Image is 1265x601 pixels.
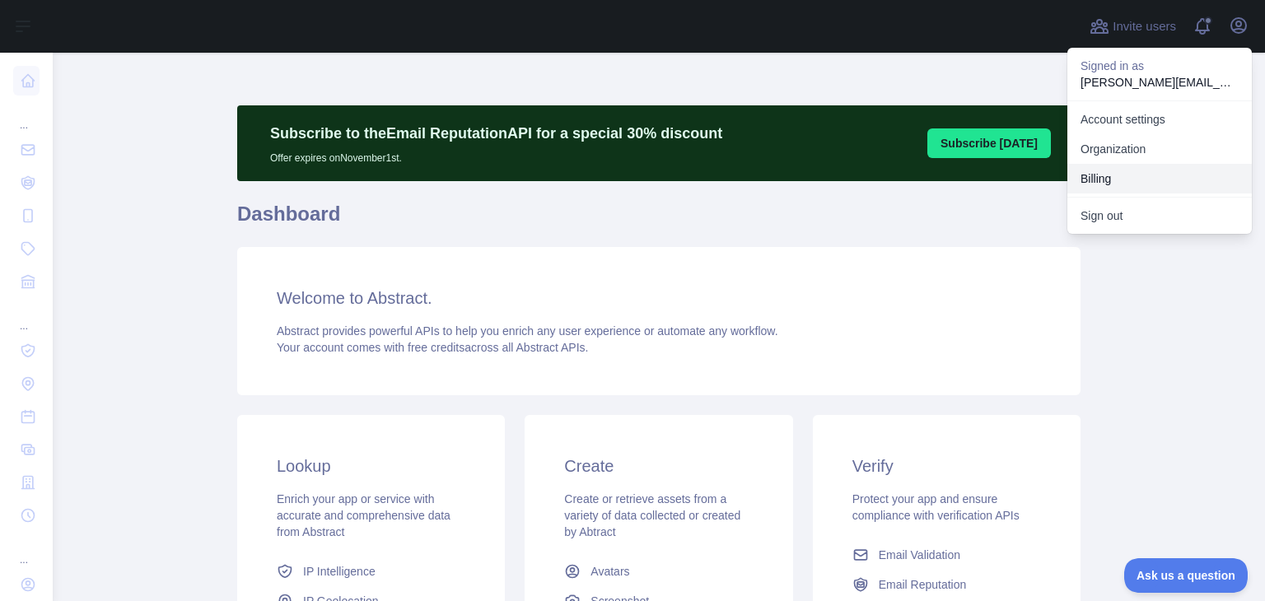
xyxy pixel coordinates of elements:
button: Sign out [1067,201,1252,231]
a: Avatars [558,557,759,586]
a: Account settings [1067,105,1252,134]
a: IP Intelligence [270,557,472,586]
span: Email Validation [879,547,960,563]
a: Organization [1067,134,1252,164]
span: IP Intelligence [303,563,376,580]
span: Enrich your app or service with accurate and comprehensive data from Abstract [277,492,450,538]
button: Subscribe [DATE] [927,128,1051,158]
div: ... [13,300,40,333]
button: Invite users [1086,13,1179,40]
button: Billing [1067,164,1252,193]
h1: Dashboard [237,201,1081,240]
h3: Welcome to Abstract. [277,287,1041,310]
p: Subscribe to the Email Reputation API for a special 30 % discount [270,122,722,145]
span: Create or retrieve assets from a variety of data collected or created by Abtract [564,492,740,538]
h3: Lookup [277,454,465,478]
div: ... [13,99,40,132]
span: free credits [408,341,464,354]
span: Invite users [1113,17,1176,36]
span: Abstract provides powerful APIs to help you enrich any user experience or automate any workflow. [277,324,778,338]
span: Avatars [590,563,629,580]
span: Email Reputation [879,576,967,593]
a: Email Reputation [846,570,1048,599]
h3: Create [564,454,753,478]
h3: Verify [852,454,1041,478]
p: Signed in as [1081,58,1239,74]
span: Your account comes with across all Abstract APIs. [277,341,588,354]
p: [PERSON_NAME][EMAIL_ADDRESS][PERSON_NAME][DOMAIN_NAME] [1081,74,1239,91]
div: ... [13,533,40,566]
span: Protect your app and ensure compliance with verification APIs [852,492,1020,522]
a: Email Validation [846,540,1048,570]
p: Offer expires on November 1st. [270,145,722,165]
iframe: Toggle Customer Support [1124,558,1249,593]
